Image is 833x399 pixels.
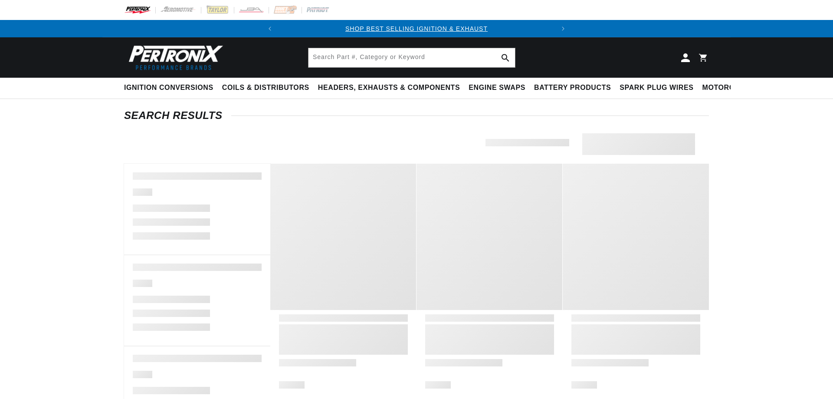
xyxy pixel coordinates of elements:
a: SHOP BEST SELLING IGNITION & EXHAUST [345,25,488,32]
span: Ignition Conversions [124,83,213,92]
div: 1 of 2 [279,24,554,33]
summary: Coils & Distributors [218,78,314,98]
summary: Battery Products [530,78,615,98]
span: Engine Swaps [469,83,525,92]
span: Coils & Distributors [222,83,309,92]
summary: Headers, Exhausts & Components [314,78,464,98]
span: Headers, Exhausts & Components [318,83,460,92]
span: Spark Plug Wires [620,83,693,92]
summary: Engine Swaps [464,78,530,98]
div: Announcement [279,24,554,33]
slideshow-component: Translation missing: en.sections.announcements.announcement_bar [102,20,731,37]
h2: Search Results [124,111,709,120]
summary: Motorcycle [698,78,758,98]
button: Translation missing: en.sections.announcements.next_announcement [554,20,572,37]
summary: Ignition Conversions [124,78,218,98]
summary: Spark Plug Wires [615,78,698,98]
span: Motorcycle [702,83,754,92]
img: Pertronix [124,43,224,73]
span: Battery Products [534,83,611,92]
button: Translation missing: en.sections.announcements.previous_announcement [261,20,279,37]
button: Search Part #, Category or Keyword [496,48,515,67]
input: Search Part #, Category or Keyword [308,48,515,67]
